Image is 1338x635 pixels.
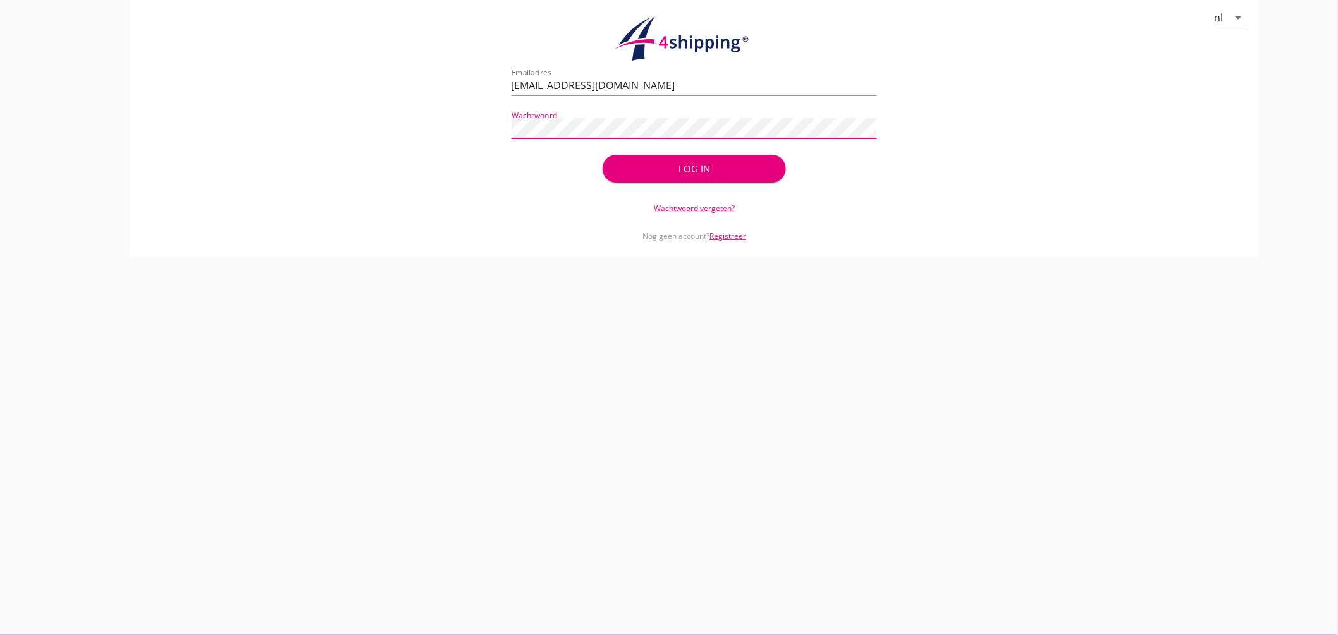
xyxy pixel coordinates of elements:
[654,203,735,214] a: Wachtwoord vergeten?
[612,15,776,62] img: logo.1f945f1d.svg
[1231,10,1246,25] i: arrow_drop_down
[512,75,878,95] input: Emailadres
[1215,12,1224,23] div: nl
[709,231,746,241] a: Registreer
[623,162,765,176] div: Log in
[603,155,785,183] button: Log in
[512,214,878,242] div: Nog geen account?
